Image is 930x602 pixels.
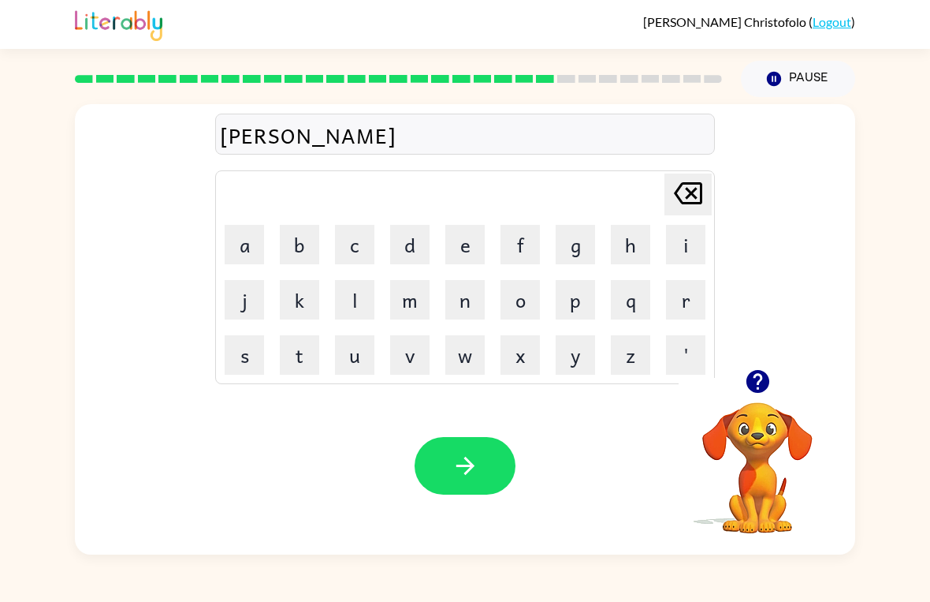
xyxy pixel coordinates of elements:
[335,225,374,264] button: c
[225,225,264,264] button: a
[445,225,485,264] button: e
[280,225,319,264] button: b
[445,280,485,320] button: n
[556,280,595,320] button: p
[813,14,851,29] a: Logout
[335,335,374,375] button: u
[611,280,650,320] button: q
[666,225,705,264] button: i
[390,280,430,320] button: m
[500,225,540,264] button: f
[500,280,540,320] button: o
[75,6,162,41] img: Literably
[611,335,650,375] button: z
[556,335,595,375] button: y
[643,14,855,29] div: ( )
[390,225,430,264] button: d
[679,378,836,536] video: Your browser must support playing .mp4 files to use Literably. Please try using another browser.
[220,118,710,151] div: [PERSON_NAME]
[225,335,264,375] button: s
[280,280,319,320] button: k
[611,225,650,264] button: h
[280,335,319,375] button: t
[390,335,430,375] button: v
[666,280,705,320] button: r
[445,335,485,375] button: w
[556,225,595,264] button: g
[666,335,705,375] button: '
[225,280,264,320] button: j
[500,335,540,375] button: x
[335,280,374,320] button: l
[643,14,809,29] span: [PERSON_NAME] Christofolo
[741,61,855,97] button: Pause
